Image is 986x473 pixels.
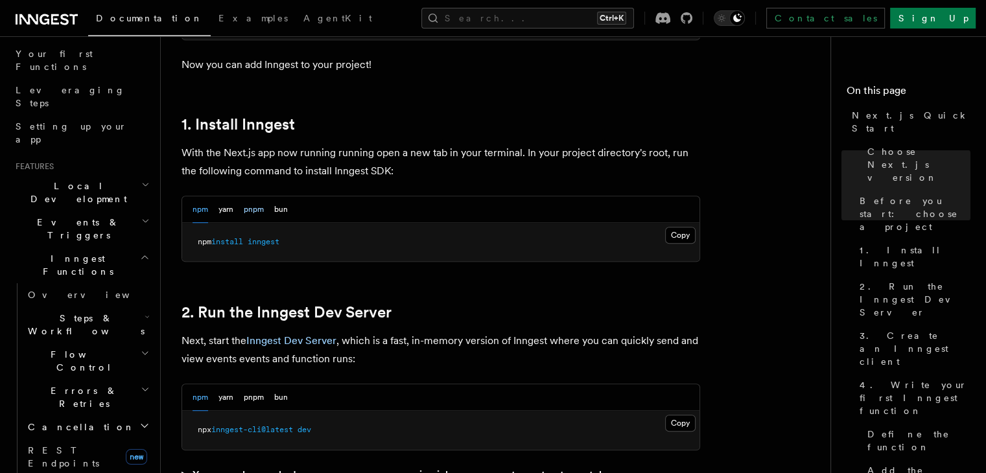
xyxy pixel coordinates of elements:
[10,211,152,247] button: Events & Triggers
[665,227,696,244] button: Copy
[298,425,311,434] span: dev
[854,373,970,422] a: 4. Write your first Inngest function
[23,283,152,306] a: Overview
[193,196,208,223] button: npm
[665,415,696,432] button: Copy
[23,348,141,374] span: Flow Control
[847,83,970,104] h4: On this page
[23,384,141,410] span: Errors & Retries
[860,378,970,417] span: 4. Write your first Inngest function
[766,8,885,29] a: Contact sales
[218,384,233,411] button: yarn
[867,428,970,454] span: Define the function
[860,194,970,233] span: Before you start: choose a project
[182,144,700,180] p: With the Next.js app now running running open a new tab in your terminal. In your project directo...
[10,174,152,211] button: Local Development
[23,415,152,439] button: Cancellation
[274,384,288,411] button: bun
[10,179,141,205] span: Local Development
[182,56,700,74] p: Now you can add Inngest to your project!
[10,216,141,242] span: Events & Triggers
[860,329,970,368] span: 3. Create an Inngest client
[23,312,145,338] span: Steps & Workflows
[296,4,380,35] a: AgentKit
[10,247,152,283] button: Inngest Functions
[854,275,970,324] a: 2. Run the Inngest Dev Server
[23,343,152,379] button: Flow Control
[198,425,211,434] span: npx
[182,303,392,321] a: 2. Run the Inngest Dev Server
[852,109,970,135] span: Next.js Quick Start
[28,290,161,300] span: Overview
[246,334,336,347] a: Inngest Dev Server
[23,306,152,343] button: Steps & Workflows
[10,252,140,278] span: Inngest Functions
[16,85,125,108] span: Leveraging Steps
[126,449,147,465] span: new
[597,12,626,25] kbd: Ctrl+K
[218,13,288,23] span: Examples
[96,13,203,23] span: Documentation
[88,4,211,36] a: Documentation
[28,445,99,468] span: REST Endpoints
[867,145,970,184] span: Choose Next.js version
[10,78,152,115] a: Leveraging Steps
[862,422,970,459] a: Define the function
[16,49,93,72] span: Your first Functions
[854,189,970,238] a: Before you start: choose a project
[211,237,243,246] span: install
[23,421,135,433] span: Cancellation
[244,384,264,411] button: pnpm
[10,42,152,78] a: Your first Functions
[248,237,279,246] span: inngest
[854,238,970,275] a: 1. Install Inngest
[854,324,970,373] a: 3. Create an Inngest client
[860,280,970,319] span: 2. Run the Inngest Dev Server
[244,196,264,223] button: pnpm
[182,332,700,368] p: Next, start the , which is a fast, in-memory version of Inngest where you can quickly send and vi...
[890,8,976,29] a: Sign Up
[16,121,127,144] span: Setting up your app
[847,104,970,140] a: Next.js Quick Start
[10,115,152,151] a: Setting up your app
[198,237,211,246] span: npm
[23,379,152,415] button: Errors & Retries
[218,196,233,223] button: yarn
[211,425,293,434] span: inngest-cli@latest
[182,115,295,133] a: 1. Install Inngest
[193,384,208,411] button: npm
[714,10,745,26] button: Toggle dark mode
[303,13,372,23] span: AgentKit
[211,4,296,35] a: Examples
[860,244,970,270] span: 1. Install Inngest
[862,140,970,189] a: Choose Next.js version
[421,8,634,29] button: Search...Ctrl+K
[274,196,288,223] button: bun
[10,161,54,172] span: Features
